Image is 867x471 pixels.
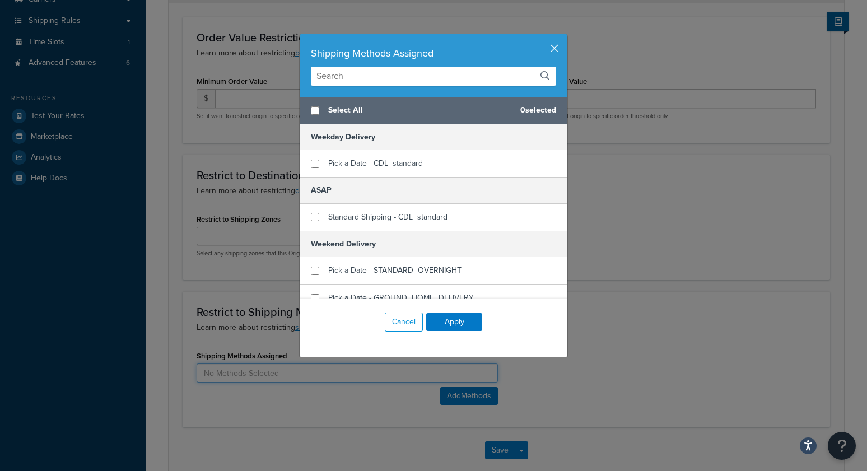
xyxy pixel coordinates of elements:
input: Search [311,67,556,86]
span: Pick a Date - STANDARD_OVERNIGHT [328,264,462,276]
h5: Weekend Delivery [300,231,567,257]
div: Shipping Methods Assigned [311,45,556,61]
h5: Weekday Delivery [300,124,567,150]
span: Pick a Date - GROUND_HOME_DELIVERY [328,292,474,304]
button: Cancel [385,313,423,332]
span: Standard Shipping - CDL_standard [328,211,448,223]
button: Apply [426,313,482,331]
h5: ASAP [300,177,567,203]
div: 0 selected [300,97,567,124]
span: Select All [328,102,511,118]
span: Pick a Date - CDL_standard [328,157,423,169]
